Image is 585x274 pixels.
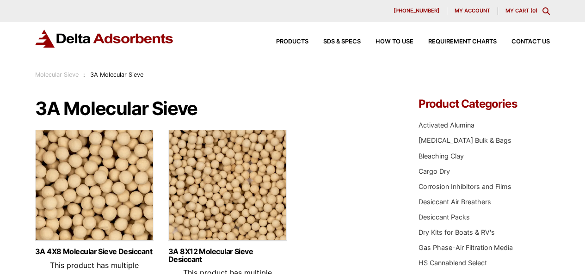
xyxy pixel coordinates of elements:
[35,30,174,48] img: Delta Adsorbents
[168,248,287,263] a: 3A 8X12 Molecular Sieve Desiccant
[90,71,143,78] span: 3A Molecular Sieve
[419,228,495,236] a: Dry Kits for Boats & RV's
[419,152,464,160] a: Bleaching Clay
[419,136,511,144] a: [MEDICAL_DATA] Bulk & Bags
[532,7,536,14] span: 0
[447,7,498,15] a: My account
[376,39,413,45] span: How to Use
[419,98,550,110] h4: Product Categories
[35,248,154,256] a: 3A 4X8 Molecular Sieve Desiccant
[83,71,85,78] span: :
[497,39,550,45] a: Contact Us
[542,7,550,15] div: Toggle Modal Content
[505,7,537,14] a: My Cart (0)
[419,121,474,129] a: Activated Alumina
[361,39,413,45] a: How to Use
[413,39,497,45] a: Requirement Charts
[394,8,439,13] span: [PHONE_NUMBER]
[308,39,361,45] a: SDS & SPECS
[35,71,79,78] a: Molecular Sieve
[419,183,511,190] a: Corrosion Inhibitors and Films
[419,198,491,206] a: Desiccant Air Breathers
[511,39,550,45] span: Contact Us
[419,244,513,251] a: Gas Phase-Air Filtration Media
[276,39,308,45] span: Products
[428,39,497,45] span: Requirement Charts
[323,39,361,45] span: SDS & SPECS
[419,167,450,175] a: Cargo Dry
[261,39,308,45] a: Products
[419,213,470,221] a: Desiccant Packs
[35,98,393,119] h1: 3A Molecular Sieve
[386,7,447,15] a: [PHONE_NUMBER]
[419,259,487,267] a: HS Cannablend Select
[455,8,490,13] span: My account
